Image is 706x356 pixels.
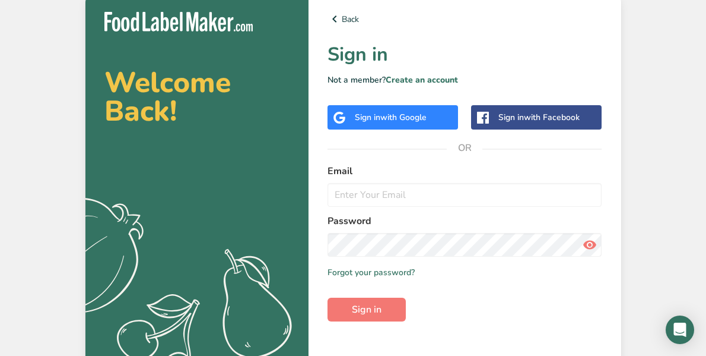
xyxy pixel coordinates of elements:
[524,112,580,123] span: with Facebook
[327,266,415,279] a: Forgot your password?
[352,303,381,317] span: Sign in
[355,111,427,124] div: Sign in
[327,12,602,26] a: Back
[666,316,694,344] div: Open Intercom Messenger
[327,74,602,86] p: Not a member?
[386,74,458,86] a: Create an account
[327,298,406,322] button: Sign in
[380,112,427,123] span: with Google
[104,68,290,125] h2: Welcome Back!
[327,40,602,69] h1: Sign in
[327,183,602,207] input: Enter Your Email
[498,111,580,124] div: Sign in
[327,214,602,228] label: Password
[104,12,253,31] img: Food Label Maker
[327,164,602,178] label: Email
[447,130,482,166] span: OR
